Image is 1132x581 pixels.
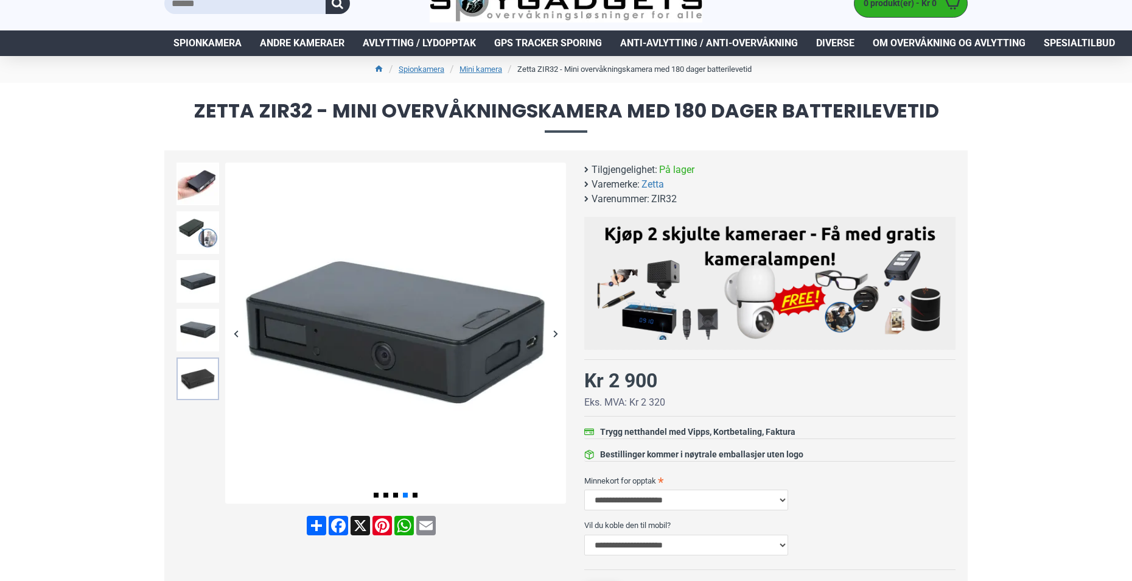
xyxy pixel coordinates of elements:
[403,493,408,498] span: Go to slide 4
[176,309,219,351] img: Zetta ZIR32 - Mini nattkamera med 180 dager batterilevetid - SpyGadgets.no
[651,192,677,206] span: ZIR32
[584,515,956,535] label: Vil du koble den til mobil?
[659,163,694,177] span: På lager
[374,493,379,498] span: Go to slide 1
[176,357,219,400] img: Zetta ZIR32 - Mini nattkamera med 180 dager batterilevetid - SpyGadgets.no
[251,30,354,56] a: Andre kameraer
[584,366,657,395] div: Kr 2 900
[592,177,640,192] b: Varemerke:
[459,63,502,76] a: Mini kamera
[485,30,611,56] a: GPS Tracker Sporing
[600,448,803,461] div: Bestillinger kommer i nøytrale emballasjer uten logo
[1044,36,1115,51] span: Spesialtilbud
[225,323,246,344] div: Previous slide
[584,471,956,490] label: Minnekort for opptak
[592,163,657,177] b: Tilgjengelighet:
[592,192,649,206] b: Varenummer:
[393,516,415,535] a: WhatsApp
[327,516,349,535] a: Facebook
[807,30,864,56] a: Diverse
[225,163,566,504] img: Zetta ZIR32 - Mini nattkamera med 180 dager batterilevetid - SpyGadgets.no
[413,493,418,498] span: Go to slide 5
[363,36,476,51] span: Avlytting / Lydopptak
[393,493,398,498] span: Go to slide 3
[600,426,795,438] div: Trygg netthandel med Vipps, Kortbetaling, Faktura
[399,63,444,76] a: Spionkamera
[164,30,251,56] a: Spionkamera
[173,36,242,51] span: Spionkamera
[611,30,807,56] a: Anti-avlytting / Anti-overvåkning
[494,36,602,51] span: GPS Tracker Sporing
[164,101,968,132] span: Zetta ZIR32 - Mini overvåkningskamera med 180 dager batterilevetid
[816,36,854,51] span: Diverse
[354,30,485,56] a: Avlytting / Lydopptak
[415,516,437,535] a: Email
[176,163,219,205] img: Zetta ZIR32 - Mini nattkamera med 180 dager batterilevetid - SpyGadgets.no
[641,177,664,192] a: Zetta
[873,36,1025,51] span: Om overvåkning og avlytting
[176,260,219,303] img: Zetta ZIR32 - Mini nattkamera med 180 dager batterilevetid - SpyGadgets.no
[864,30,1035,56] a: Om overvåkning og avlytting
[349,516,371,535] a: X
[260,36,344,51] span: Andre kameraer
[1035,30,1124,56] a: Spesialtilbud
[306,516,327,535] a: Share
[383,493,388,498] span: Go to slide 2
[620,36,798,51] span: Anti-avlytting / Anti-overvåkning
[176,211,219,254] img: Zetta ZIR32 - Mini nattkamera med 180 dager batterilevetid - SpyGadgets.no
[593,223,946,340] img: Kjøp 2 skjulte kameraer – Få med gratis kameralampe!
[371,516,393,535] a: Pinterest
[545,323,566,344] div: Next slide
